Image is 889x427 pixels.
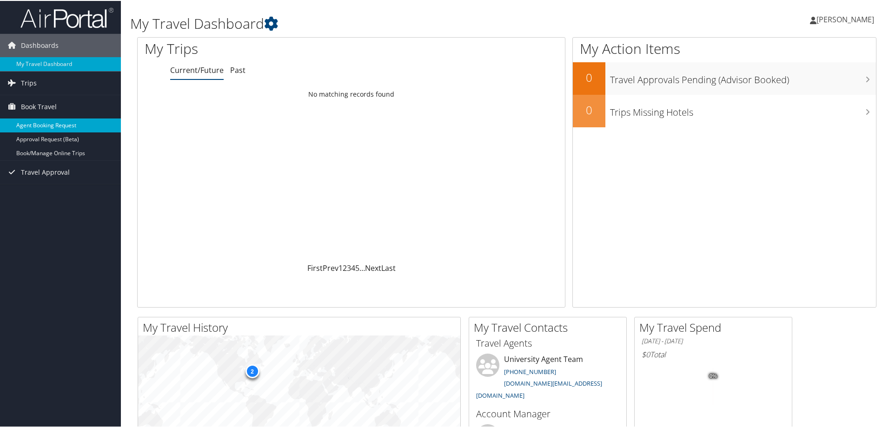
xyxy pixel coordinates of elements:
[573,61,876,94] a: 0Travel Approvals Pending (Advisor Booked)
[130,13,632,33] h1: My Travel Dashboard
[381,262,396,272] a: Last
[20,6,113,28] img: airportal-logo.png
[21,94,57,118] span: Book Travel
[573,38,876,58] h1: My Action Items
[170,64,224,74] a: Current/Future
[351,262,355,272] a: 4
[355,262,359,272] a: 5
[504,367,556,375] a: [PHONE_NUMBER]
[471,353,624,402] li: University Agent Team
[573,69,605,85] h2: 0
[573,94,876,126] a: 0Trips Missing Hotels
[816,13,874,24] span: [PERSON_NAME]
[642,348,650,359] span: $0
[610,68,876,85] h3: Travel Approvals Pending (Advisor Booked)
[639,319,792,335] h2: My Travel Spend
[476,378,602,399] a: [DOMAIN_NAME][EMAIL_ADDRESS][DOMAIN_NAME]
[21,160,70,183] span: Travel Approval
[323,262,338,272] a: Prev
[307,262,323,272] a: First
[365,262,381,272] a: Next
[474,319,626,335] h2: My Travel Contacts
[810,5,883,33] a: [PERSON_NAME]
[138,85,565,102] td: No matching records found
[476,336,619,349] h3: Travel Agents
[710,373,717,378] tspan: 0%
[245,363,259,377] div: 2
[145,38,380,58] h1: My Trips
[642,336,785,345] h6: [DATE] - [DATE]
[476,407,619,420] h3: Account Manager
[21,71,37,94] span: Trips
[230,64,245,74] a: Past
[642,348,785,359] h6: Total
[21,33,59,56] span: Dashboards
[573,101,605,117] h2: 0
[610,100,876,118] h3: Trips Missing Hotels
[143,319,460,335] h2: My Travel History
[359,262,365,272] span: …
[338,262,343,272] a: 1
[347,262,351,272] a: 3
[343,262,347,272] a: 2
